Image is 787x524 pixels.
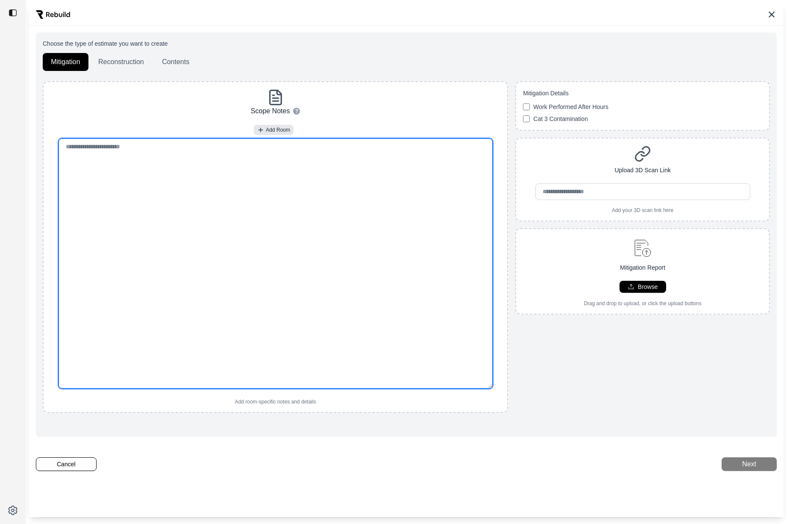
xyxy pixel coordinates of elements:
[90,53,152,71] button: Reconstruction
[620,263,665,272] p: Mitigation Report
[154,53,197,71] button: Contents
[251,106,290,116] p: Scope Notes
[523,103,530,110] input: Work Performed After Hours
[523,115,530,122] input: Cat 3 Contamination
[36,10,70,19] img: Rebuild
[584,300,702,307] p: Drag and drop to upload, or click the upload buttons
[254,125,294,135] button: Add Room
[614,166,671,175] p: Upload 3D Scan Link
[631,236,655,260] img: upload-document.svg
[620,281,666,293] button: Browse
[9,9,17,17] img: toggle sidebar
[533,103,608,111] span: Work Performed After Hours
[36,457,97,471] button: Cancel
[43,39,770,48] p: Choose the type of estimate you want to create
[638,283,658,291] p: Browse
[43,53,88,71] button: Mitigation
[533,115,588,123] span: Cat 3 Contamination
[523,89,762,97] p: Mitigation Details
[612,207,673,214] p: Add your 3D scan link here
[295,108,298,115] span: ?
[235,398,316,405] p: Add room-specific notes and details
[266,127,290,133] span: Add Room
